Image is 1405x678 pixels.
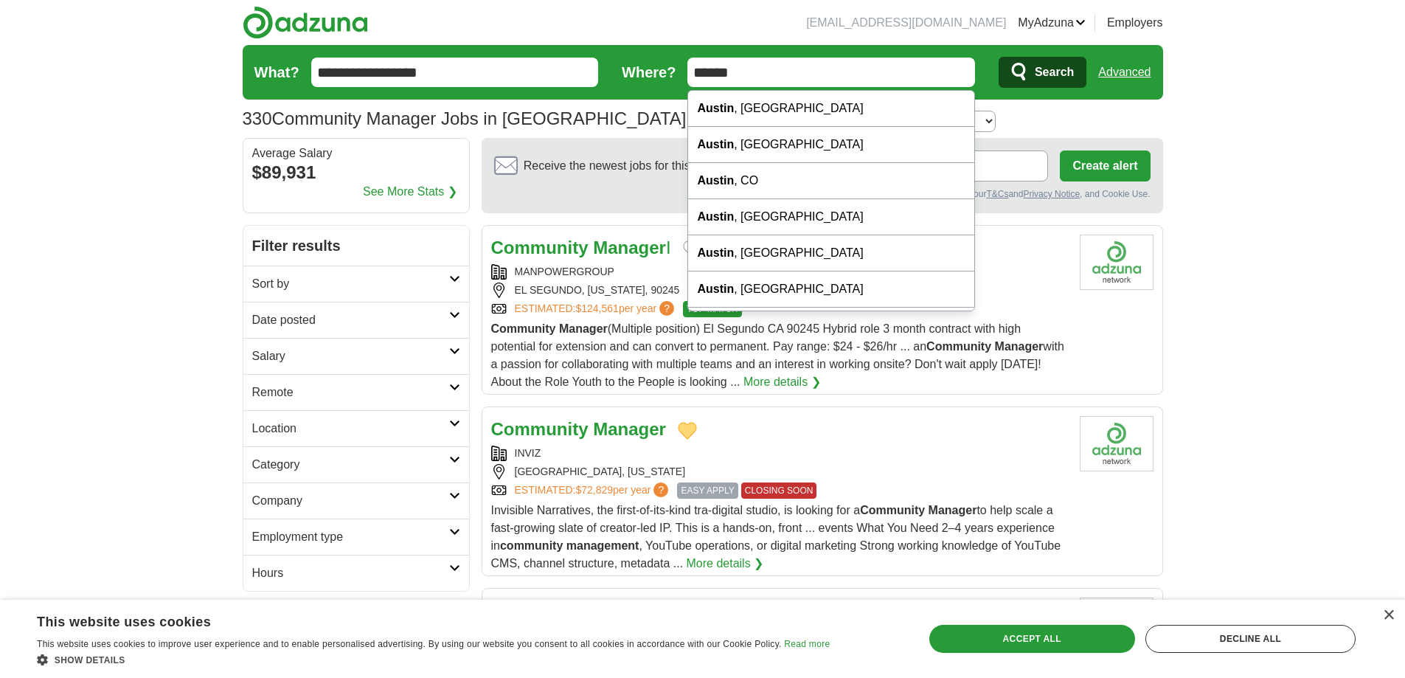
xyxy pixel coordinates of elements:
span: Invisible Narratives, the first-of-its-kind tra-digital studio, is looking for a to help scale a ... [491,504,1061,570]
span: (Multiple position) El Segundo CA 90245 Hybrid role 3 month contract with high potential for exte... [491,322,1064,388]
li: [EMAIL_ADDRESS][DOMAIN_NAME] [806,14,1006,32]
span: $72,829 [575,484,613,496]
strong: Community [926,340,991,353]
div: Show details [37,652,830,667]
div: , CO [688,163,974,199]
a: More details ❯ [687,555,764,573]
h2: Date posted [252,311,449,329]
h2: Category [252,456,449,474]
span: Receive the newest jobs for this search : [524,157,776,175]
strong: Austin [697,102,734,114]
strong: management [566,539,639,552]
h2: Employment type [252,528,449,546]
strong: Manager [593,419,666,439]
h2: Location [252,420,449,437]
strong: Manager [995,340,1044,353]
span: EASY APPLY [677,482,738,499]
div: , [GEOGRAPHIC_DATA] [688,91,974,127]
span: 330 [243,105,272,132]
button: Add to favorite jobs [678,422,697,440]
a: ESTIMATED:$72,829per year? [515,482,672,499]
label: What? [254,61,299,83]
a: MyAdzuna [1018,14,1086,32]
strong: Manager [559,322,608,335]
strong: Manager [593,238,666,257]
div: , [GEOGRAPHIC_DATA] [688,308,974,344]
a: Location [243,410,469,446]
div: , [GEOGRAPHIC_DATA] [688,235,974,271]
div: This website uses cookies [37,609,793,631]
img: Company logo [1080,598,1154,653]
h2: Salary [252,347,449,365]
span: Show details [55,655,125,665]
a: ESTIMATED:$124,561per year? [515,301,678,317]
a: Date posted [243,302,469,338]
div: By creating an alert, you agree to our and , and Cookie Use. [494,187,1151,201]
h2: Company [252,492,449,510]
strong: Austin [697,174,734,187]
div: , [GEOGRAPHIC_DATA] [688,127,974,163]
h2: Remote [252,384,449,401]
h1: Community Manager Jobs in [GEOGRAPHIC_DATA], [GEOGRAPHIC_DATA] [243,108,881,128]
a: Advanced [1098,58,1151,87]
button: Search [999,57,1086,88]
a: Community ManagerI [491,238,671,257]
strong: Austin [697,138,734,151]
h2: Filter results [243,226,469,266]
button: Create alert [1060,151,1150,181]
div: $89,931 [252,159,460,186]
a: Hours [243,555,469,591]
div: Decline all [1145,625,1356,653]
a: Privacy Notice [1023,189,1080,199]
a: Category [243,446,469,482]
strong: Austin [697,246,734,259]
span: CLOSING SOON [741,482,817,499]
strong: Community [860,504,925,516]
a: More details ❯ [743,373,821,391]
strong: community [500,539,563,552]
a: Community Manager [491,419,666,439]
span: Search [1035,58,1074,87]
div: EL SEGUNDO, [US_STATE], 90245 [491,283,1068,298]
img: Adzuna logo [243,6,368,39]
strong: Community [491,322,556,335]
div: MANPOWERGROUP [491,264,1068,280]
h2: Hours [252,564,449,582]
label: Where? [622,61,676,83]
span: ? [659,301,674,316]
a: Employment type [243,519,469,555]
span: $124,561 [575,302,618,314]
a: Company [243,482,469,519]
a: T&Cs [986,189,1008,199]
img: Company logo [1080,416,1154,471]
strong: Manager [929,504,977,516]
a: Sort by [243,266,469,302]
strong: Community [491,419,589,439]
strong: Austin [697,283,734,295]
div: , [GEOGRAPHIC_DATA] [688,271,974,308]
div: Close [1383,610,1394,621]
span: TOP MATCH [683,301,741,317]
span: ? [653,482,668,497]
a: Salary [243,338,469,374]
img: Company logo [1080,235,1154,290]
strong: Austin [697,210,734,223]
a: Remote [243,374,469,410]
div: Accept all [929,625,1135,653]
strong: Community [491,238,589,257]
span: This website uses cookies to improve user experience and to enable personalised advertising. By u... [37,639,782,649]
a: Employers [1107,14,1163,32]
a: Read more, opens a new window [784,639,830,649]
button: Add to favorite jobs [683,241,702,258]
div: , [GEOGRAPHIC_DATA] [688,199,974,235]
h2: Sort by [252,275,449,293]
a: See More Stats ❯ [363,183,457,201]
div: [GEOGRAPHIC_DATA], [US_STATE] [491,464,1068,480]
div: Average Salary [252,148,460,159]
div: INVIZ [491,446,1068,461]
